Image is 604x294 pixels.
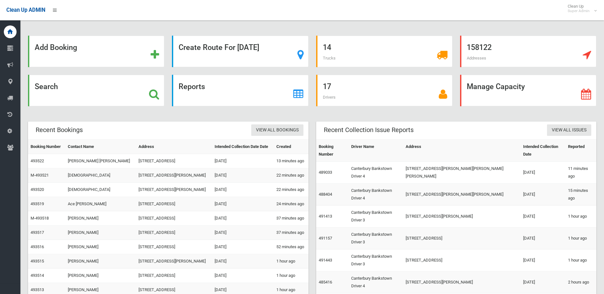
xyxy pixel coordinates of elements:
[565,271,596,293] td: 2 hours ago
[323,95,336,100] span: Drivers
[316,75,452,106] a: 17 Drivers
[565,249,596,271] td: 1 hour ago
[136,197,212,211] td: [STREET_ADDRESS]
[403,249,521,271] td: [STREET_ADDRESS]
[521,227,565,249] td: [DATE]
[212,211,274,226] td: [DATE]
[65,211,136,226] td: [PERSON_NAME]
[31,158,44,163] a: 493522
[319,236,332,241] a: 491157
[403,227,521,249] td: [STREET_ADDRESS]
[172,75,308,106] a: Reports
[403,162,521,184] td: [STREET_ADDRESS][PERSON_NAME][PERSON_NAME][PERSON_NAME]
[565,162,596,184] td: 11 minutes ago
[565,184,596,206] td: 15 minutes ago
[274,240,309,254] td: 52 minutes ago
[65,269,136,283] td: [PERSON_NAME]
[31,287,44,292] a: 493513
[172,36,308,67] a: Create Route For [DATE]
[35,82,58,91] strong: Search
[319,192,332,197] a: 488404
[349,249,403,271] td: Canterbury Bankstown Driver 3
[65,254,136,269] td: [PERSON_NAME]
[136,240,212,254] td: [STREET_ADDRESS]
[403,140,521,162] th: Address
[251,124,303,136] a: View All Bookings
[319,214,332,219] a: 491413
[521,249,565,271] td: [DATE]
[65,168,136,183] td: [DEMOGRAPHIC_DATA]
[565,227,596,249] td: 1 hour ago
[521,206,565,227] td: [DATE]
[319,280,332,284] a: 485416
[136,168,212,183] td: [STREET_ADDRESS][PERSON_NAME]
[31,259,44,263] a: 493515
[28,75,164,106] a: Search
[403,271,521,293] td: [STREET_ADDRESS][PERSON_NAME]
[212,254,274,269] td: [DATE]
[349,162,403,184] td: Canterbury Bankstown Driver 4
[467,82,525,91] strong: Manage Capacity
[212,269,274,283] td: [DATE]
[403,184,521,206] td: [STREET_ADDRESS][PERSON_NAME][PERSON_NAME]
[521,271,565,293] td: [DATE]
[136,211,212,226] td: [STREET_ADDRESS]
[467,56,486,60] span: Addresses
[28,36,164,67] a: Add Booking
[460,75,596,106] a: Manage Capacity
[349,206,403,227] td: Canterbury Bankstown Driver 3
[349,140,403,162] th: Driver Name
[521,140,565,162] th: Intended Collection Date
[316,36,452,67] a: 14 Trucks
[521,184,565,206] td: [DATE]
[31,230,44,235] a: 493517
[212,168,274,183] td: [DATE]
[212,240,274,254] td: [DATE]
[28,124,90,136] header: Recent Bookings
[212,197,274,211] td: [DATE]
[212,140,274,154] th: Intended Collection Date Date
[31,201,44,206] a: 493519
[349,184,403,206] td: Canterbury Bankstown Driver 4
[31,216,49,220] a: M-493518
[136,154,212,168] td: [STREET_ADDRESS]
[6,7,45,13] span: Clean Up ADMIN
[323,43,331,52] strong: 14
[65,240,136,254] td: [PERSON_NAME]
[65,197,136,211] td: Ace [PERSON_NAME]
[274,226,309,240] td: 37 minutes ago
[349,271,403,293] td: Canterbury Bankstown Driver 4
[136,226,212,240] td: [STREET_ADDRESS]
[274,197,309,211] td: 24 minutes ago
[31,173,49,178] a: M-493521
[547,124,591,136] a: View All Issues
[460,36,596,67] a: 158122 Addresses
[31,187,44,192] a: 493520
[323,56,336,60] span: Trucks
[521,162,565,184] td: [DATE]
[28,140,65,154] th: Booking Number
[467,43,492,52] strong: 158122
[65,140,136,154] th: Contact Name
[568,9,590,13] small: Super Admin
[316,140,349,162] th: Booking Number
[274,140,309,154] th: Created
[316,124,421,136] header: Recent Collection Issue Reports
[565,140,596,162] th: Reported
[212,226,274,240] td: [DATE]
[274,211,309,226] td: 37 minutes ago
[65,183,136,197] td: [DEMOGRAPHIC_DATA]
[179,43,259,52] strong: Create Route For [DATE]
[136,254,212,269] td: [STREET_ADDRESS][PERSON_NAME]
[319,170,332,175] a: 489033
[403,206,521,227] td: [STREET_ADDRESS][PERSON_NAME]
[136,140,212,154] th: Address
[212,183,274,197] td: [DATE]
[136,269,212,283] td: [STREET_ADDRESS]
[274,269,309,283] td: 1 hour ago
[349,227,403,249] td: Canterbury Bankstown Driver 3
[136,183,212,197] td: [STREET_ADDRESS][PERSON_NAME]
[323,82,331,91] strong: 17
[319,258,332,262] a: 491443
[274,168,309,183] td: 22 minutes ago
